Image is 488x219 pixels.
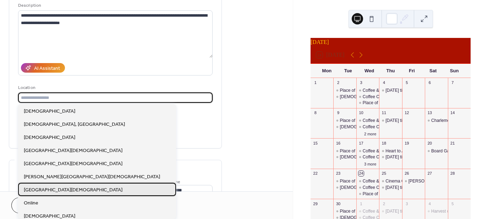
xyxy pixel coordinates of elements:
[316,64,338,78] div: Mon
[340,148,374,154] div: Place of Welcome
[24,199,38,207] span: Online
[379,208,402,214] div: Thursday time
[379,118,402,124] div: Thursday time
[34,65,60,72] div: AI Assistant
[24,120,125,128] span: [DEMOGRAPHIC_DATA], [GEOGRAPHIC_DATA]
[333,178,356,184] div: Place of Welcome
[385,148,407,154] div: Heart to Art
[379,88,402,94] div: Thursday time
[356,154,379,160] div: Coffee Club
[333,148,356,154] div: Place of Welcome
[363,178,390,184] div: Coffee & Craft
[361,161,379,167] button: 3 more
[356,124,379,130] div: Coffee Club
[333,185,356,191] div: Ladies Circle
[363,148,390,154] div: Coffee & Craft
[24,160,122,167] span: [GEOGRAPHIC_DATA][DEMOGRAPHIC_DATA]
[363,118,390,124] div: Coffee & Craft
[313,110,318,116] div: 8
[335,80,341,85] div: 2
[333,118,356,124] div: Place of Welcome
[431,118,483,124] div: Charlemont Coffee Morning
[359,64,380,78] div: Wed
[385,154,408,160] div: [DATE] time
[333,124,356,130] div: Ladies Circle
[363,100,397,106] div: Place of Welcome
[18,2,211,9] div: Description
[425,118,448,124] div: Charlemont Coffee Morning
[363,191,397,197] div: Place of Welcome
[356,185,379,191] div: Coffee Club
[450,80,455,85] div: 7
[356,148,379,154] div: Coffee & Craft
[379,185,402,191] div: Thursday time
[335,201,341,206] div: 30
[335,140,341,146] div: 16
[358,110,364,116] div: 10
[450,140,455,146] div: 21
[24,186,122,193] span: [GEOGRAPHIC_DATA][DEMOGRAPHIC_DATA]
[379,178,402,184] div: Cinema Club
[380,64,401,78] div: Thu
[358,171,364,176] div: 24
[381,110,386,116] div: 11
[340,185,399,191] div: [DEMOGRAPHIC_DATA] Circle
[356,191,379,197] div: Place of Welcome
[356,100,379,106] div: Place of Welcome
[404,140,410,146] div: 19
[401,64,422,78] div: Fri
[402,178,425,184] div: Wesley Ladies Circle
[340,208,374,214] div: Place of Welcome
[313,171,318,176] div: 22
[21,63,65,73] button: AI Assistant
[379,148,402,154] div: Heart to Art
[379,154,402,160] div: Thursday time
[333,154,356,160] div: Ladies Circle
[335,110,341,116] div: 9
[24,107,75,115] span: [DEMOGRAPHIC_DATA]
[444,64,465,78] div: Sun
[431,148,466,154] div: Board Game Café
[381,140,386,146] div: 18
[11,197,55,213] button: Cancel
[381,171,386,176] div: 25
[422,64,444,78] div: Sat
[333,88,356,94] div: Place of Welcome
[338,64,359,78] div: Tue
[385,178,410,184] div: Cinema Club
[381,201,386,206] div: 2
[356,208,379,214] div: Coffee & Craft
[450,201,455,206] div: 5
[450,110,455,116] div: 14
[24,173,160,180] span: [PERSON_NAME][GEOGRAPHIC_DATA][DEMOGRAPHIC_DATA]
[427,80,432,85] div: 6
[340,124,399,130] div: [DEMOGRAPHIC_DATA] Circle
[363,208,390,214] div: Coffee & Craft
[381,80,386,85] div: 4
[358,80,364,85] div: 3
[313,201,318,206] div: 29
[340,118,374,124] div: Place of Welcome
[340,88,374,94] div: Place of Welcome
[18,84,211,91] div: Location
[313,80,318,85] div: 1
[427,171,432,176] div: 27
[450,171,455,176] div: 28
[385,118,408,124] div: [DATE] time
[361,130,379,136] button: 2 more
[358,140,364,146] div: 17
[311,38,471,46] div: [DATE]
[356,88,379,94] div: Coffee & Craft
[427,110,432,116] div: 13
[363,88,390,94] div: Coffee & Craft
[404,80,410,85] div: 5
[24,134,75,141] span: [DEMOGRAPHIC_DATA]
[333,94,356,100] div: Ladies Circle
[335,171,341,176] div: 23
[363,154,385,160] div: Coffee Club
[363,94,385,100] div: Coffee Club
[363,185,385,191] div: Coffee Club
[24,147,122,154] span: [GEOGRAPHIC_DATA][DEMOGRAPHIC_DATA]
[427,201,432,206] div: 4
